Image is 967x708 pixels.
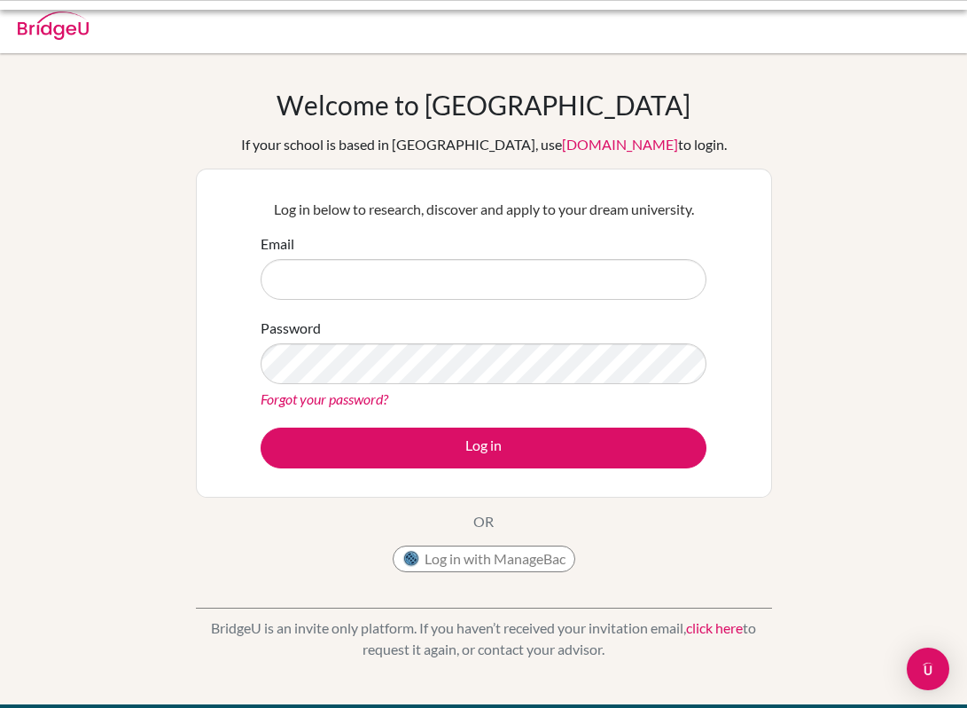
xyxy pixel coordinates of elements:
p: BridgeU is an invite only platform. If you haven’t received your invitation email, to request it ... [196,618,772,660]
a: click here [686,619,743,636]
div: If your school is based in [GEOGRAPHIC_DATA], use to login. [241,134,727,155]
p: OR [473,511,494,532]
p: Log in below to research, discover and apply to your dream university. [261,199,706,220]
button: Log in with ManageBac [393,546,575,572]
div: Open Intercom Messenger [907,648,949,690]
h1: Welcome to [GEOGRAPHIC_DATA] [277,89,690,121]
label: Email [261,233,294,255]
img: Bridge-U [18,12,89,40]
button: Log in [261,428,706,468]
label: Password [261,318,321,339]
a: Forgot your password? [261,390,388,407]
a: [DOMAIN_NAME] [562,136,678,153]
